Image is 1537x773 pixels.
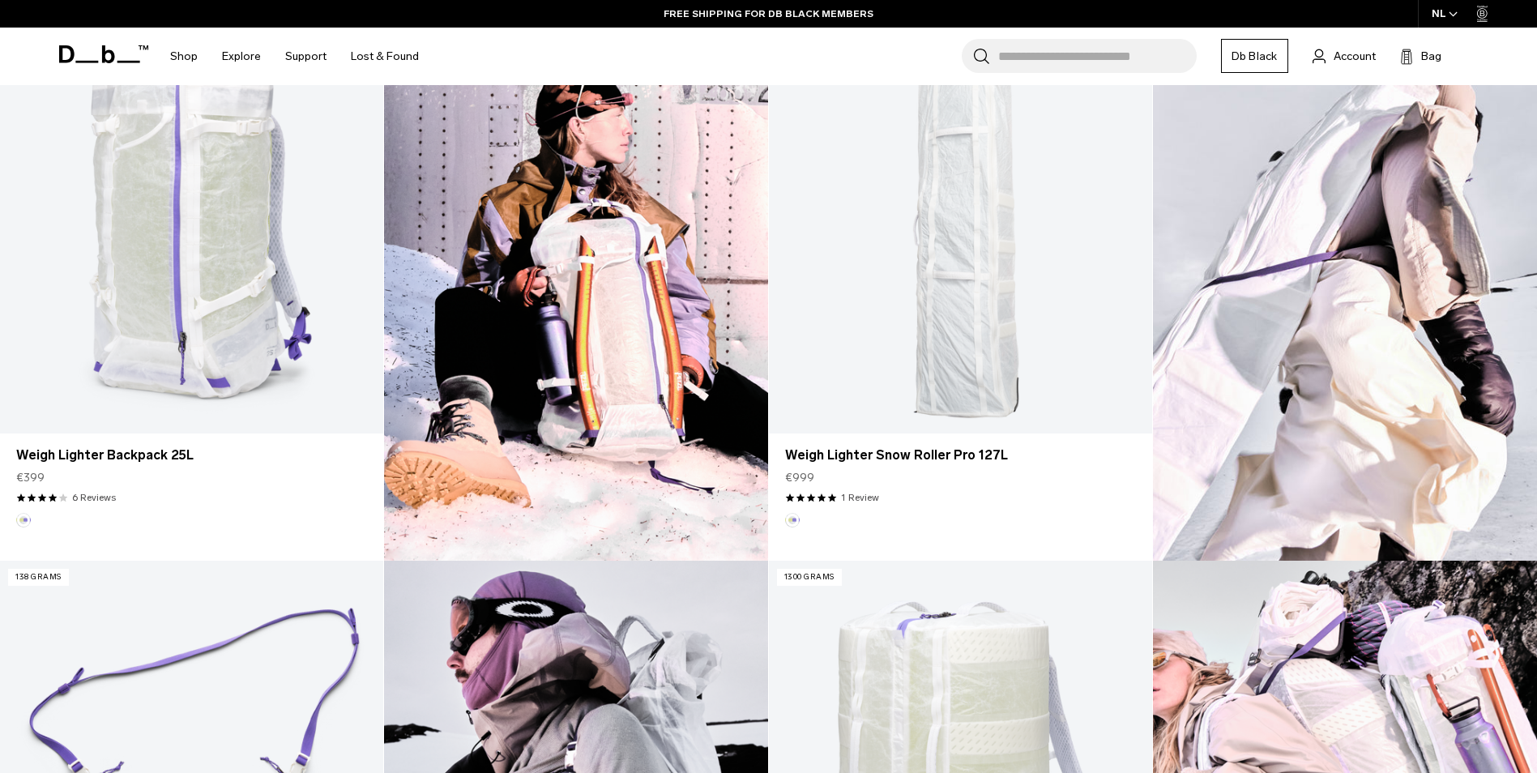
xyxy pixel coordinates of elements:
a: 6 reviews [72,490,116,505]
a: Explore [222,28,261,85]
span: Bag [1421,48,1441,65]
span: Account [1334,48,1376,65]
a: Weigh Lighter Snow Roller Pro 127L [785,446,1136,465]
img: Content block image [384,7,768,561]
a: Account [1313,46,1376,66]
a: 1 reviews [841,490,879,505]
p: 1300 grams [777,569,842,586]
a: Db Black [1221,39,1288,73]
a: FREE SHIPPING FOR DB BLACK MEMBERS [664,6,873,21]
a: Weigh Lighter Backpack 25L [16,446,367,465]
span: €399 [16,469,45,486]
button: Aurora [16,513,31,527]
a: Shop [170,28,198,85]
button: Aurora [785,513,800,527]
span: €999 [785,469,814,486]
img: Content block image [1153,7,1537,561]
a: Weigh Lighter Snow Roller Pro 127L [769,7,1152,433]
a: Support [285,28,327,85]
p: 138 grams [8,569,69,586]
a: Lost & Found [351,28,419,85]
nav: Main Navigation [158,28,431,85]
button: Bag [1400,46,1441,66]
